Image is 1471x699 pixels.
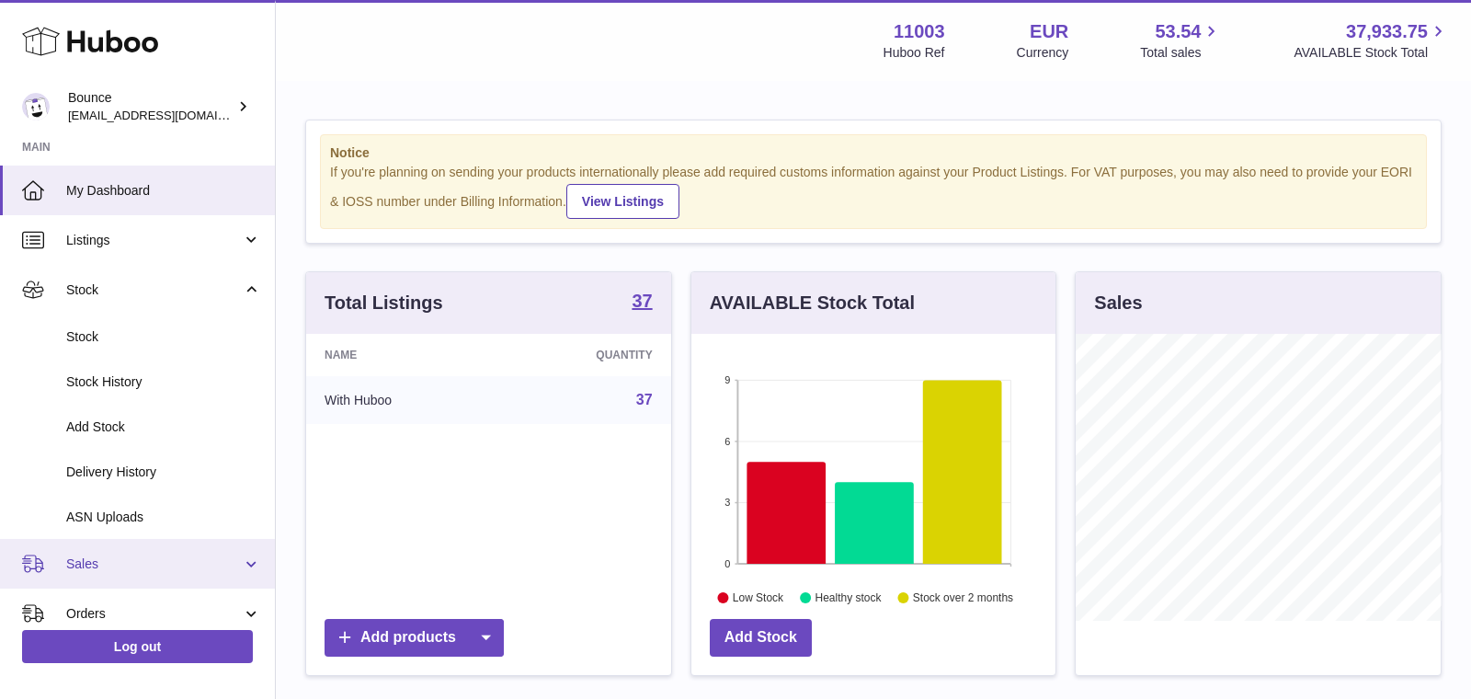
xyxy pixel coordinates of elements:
text: Healthy stock [815,591,882,604]
a: Add Stock [710,619,812,657]
div: If you're planning on sending your products internationally please add required customs informati... [330,164,1417,219]
span: Add Stock [66,418,261,436]
span: Sales [66,556,242,573]
td: With Huboo [306,376,498,424]
h3: Sales [1094,291,1142,315]
span: Stock History [66,373,261,391]
text: 9 [724,374,730,385]
span: Delivery History [66,464,261,481]
div: Bounce [68,89,234,124]
a: 37 [636,392,653,407]
text: Stock over 2 months [913,591,1013,604]
div: Huboo Ref [884,44,945,62]
text: Low Stock [733,591,784,604]
strong: Notice [330,144,1417,162]
span: Orders [66,605,242,623]
text: 6 [724,436,730,447]
span: [EMAIL_ADDRESS][DOMAIN_NAME] [68,108,270,122]
span: Listings [66,232,242,249]
div: Currency [1017,44,1069,62]
a: 37,933.75 AVAILABLE Stock Total [1294,19,1449,62]
strong: EUR [1030,19,1068,44]
span: Total sales [1140,44,1222,62]
span: Stock [66,281,242,299]
strong: 37 [632,292,652,310]
a: View Listings [566,184,679,219]
span: AVAILABLE Stock Total [1294,44,1449,62]
span: My Dashboard [66,182,261,200]
text: 0 [724,558,730,569]
img: collateral@usebounce.com [22,93,50,120]
text: 3 [724,497,730,508]
a: Add products [325,619,504,657]
span: ASN Uploads [66,509,261,526]
span: Stock [66,328,261,346]
strong: 11003 [894,19,945,44]
a: Log out [22,630,253,663]
span: 53.54 [1155,19,1201,44]
a: 53.54 Total sales [1140,19,1222,62]
th: Quantity [498,334,670,376]
span: 37,933.75 [1346,19,1428,44]
h3: AVAILABLE Stock Total [710,291,915,315]
h3: Total Listings [325,291,443,315]
th: Name [306,334,498,376]
a: 37 [632,292,652,314]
